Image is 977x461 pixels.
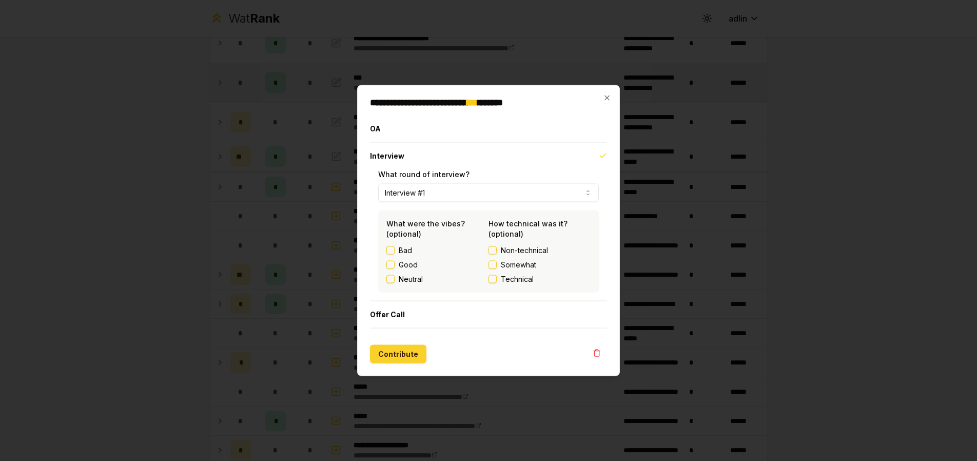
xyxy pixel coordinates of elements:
[370,301,607,328] button: Offer Call
[386,219,465,238] label: What were the vibes? (optional)
[370,143,607,169] button: Interview
[501,260,536,270] span: Somewhat
[370,169,607,301] div: Interview
[488,219,568,238] label: How technical was it? (optional)
[370,116,607,142] button: OA
[488,261,497,269] button: Somewhat
[370,345,426,363] button: Contribute
[399,245,412,256] label: Bad
[399,274,423,284] label: Neutral
[488,246,497,255] button: Non-technical
[488,275,497,283] button: Technical
[501,245,548,256] span: Non-technical
[501,274,534,284] span: Technical
[399,260,418,270] label: Good
[378,170,470,179] label: What round of interview?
